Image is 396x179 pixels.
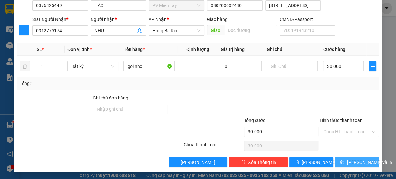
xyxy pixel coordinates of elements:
span: [PERSON_NAME] và In [347,159,392,166]
button: [PERSON_NAME] [169,157,228,167]
span: Tên hàng [123,47,144,52]
button: printer[PERSON_NAME] và In [335,157,379,167]
span: save [295,160,299,165]
button: plus [19,25,29,35]
span: Cước hàng [323,47,345,52]
div: Người nhận [91,16,146,23]
span: Giá trị hàng [221,47,245,52]
span: Định lượng [186,47,209,52]
span: plus [369,64,376,69]
span: delete [241,160,246,165]
button: plus [369,61,376,71]
span: Tổng cước [244,118,265,123]
input: Dọc đường [224,25,277,35]
input: VD: Bàn, Ghế [123,61,175,71]
button: deleteXóa Thông tin [229,157,288,167]
input: Ghi chú đơn hàng [93,104,167,114]
label: Ghi chú đơn hàng [93,95,128,100]
span: Hàng Bà Rịa [152,26,200,35]
input: Ghi Chú [267,61,318,71]
button: delete [20,61,30,71]
div: CMND/Passport [280,16,335,23]
div: Tổng: 1 [20,80,153,87]
input: 0 [221,61,262,71]
span: Đơn vị tính [67,47,92,52]
span: [PERSON_NAME] [181,159,215,166]
span: Giao hàng [207,17,227,22]
span: VP Nhận [149,17,167,22]
input: Địa chỉ của người gửi [265,0,321,11]
span: [PERSON_NAME] [302,159,336,166]
span: Xóa Thông tin [248,159,276,166]
span: user-add [137,28,142,33]
div: Chưa thanh toán [183,141,244,152]
span: plus [19,27,29,33]
th: Ghi chú [264,43,321,56]
button: save[PERSON_NAME] [289,157,333,167]
span: printer [340,160,344,165]
span: SL [37,47,42,52]
label: Hình thức thanh toán [320,118,362,123]
span: Giao [207,25,224,35]
span: PV Miền Tây [152,1,200,10]
div: SĐT Người Nhận [32,16,88,23]
span: Bất kỳ [71,61,115,71]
